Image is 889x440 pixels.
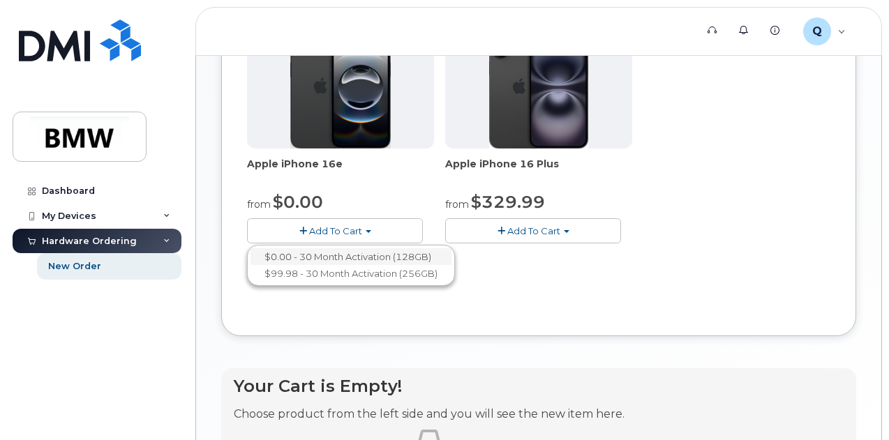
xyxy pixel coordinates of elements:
button: Add To Cart [247,218,423,243]
a: $0.00 - 30 Month Activation (128GB) [251,248,451,266]
div: Apple iPhone 16e [247,157,434,185]
p: Choose product from the left side and you will see the new item here. [234,407,625,423]
small: from [445,198,469,211]
div: QTD9377 [793,17,856,45]
img: iphone_16_plus.png [489,26,588,149]
div: Apple iPhone 16 Plus [445,157,632,185]
button: Add To Cart [445,218,621,243]
iframe: Messenger Launcher [828,379,879,430]
span: $0.00 [273,192,323,212]
small: from [247,198,271,211]
span: Add To Cart [507,225,560,236]
img: iphone16e.png [290,26,391,149]
span: Add To Cart [309,225,362,236]
a: $99.98 - 30 Month Activation (256GB) [251,265,451,282]
span: Q [812,23,822,40]
h4: Your Cart is Empty! [234,377,625,395]
span: $329.99 [471,192,545,212]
